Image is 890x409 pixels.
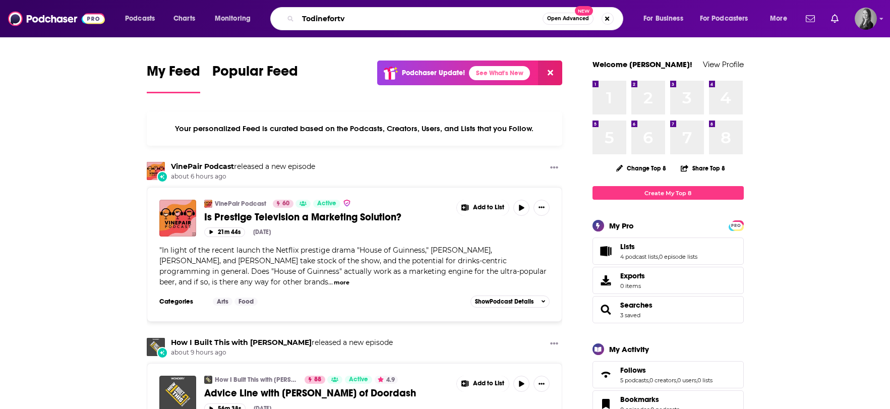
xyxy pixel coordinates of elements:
[402,69,465,77] p: Podchaser Update!
[253,228,271,236] div: [DATE]
[592,267,744,294] a: Exports
[204,227,245,237] button: 21m 44s
[620,301,652,310] a: Searches
[282,199,289,209] span: 60
[730,222,742,229] span: PRO
[457,200,509,216] button: Show More Button
[592,361,744,388] span: Follows
[204,211,401,223] span: Is Prestige Television a Marketing Solution?
[802,10,819,27] a: Show notifications dropdown
[696,377,697,384] span: ,
[609,221,634,230] div: My Pro
[636,11,696,27] button: open menu
[157,347,168,358] div: New Episode
[596,368,616,382] a: Follows
[658,253,659,260] span: ,
[620,366,646,375] span: Follows
[700,12,748,26] span: For Podcasters
[171,172,315,181] span: about 6 hours ago
[273,200,293,208] a: 60
[171,338,393,347] h3: released a new episode
[596,244,616,258] a: Lists
[204,200,212,208] img: VinePair Podcast
[215,376,298,384] a: How I Built This with [PERSON_NAME]
[648,377,649,384] span: ,
[159,246,547,286] span: In light of the recent launch the Netflix prestige drama "House of Guinness," [PERSON_NAME], [PER...
[212,63,298,86] span: Popular Feed
[173,12,195,26] span: Charts
[345,376,372,384] a: Active
[659,253,697,260] a: 0 episode lists
[592,296,744,323] span: Searches
[649,377,676,384] a: 0 creators
[349,375,368,385] span: Active
[546,162,562,174] button: Show More Button
[147,162,165,180] img: VinePair Podcast
[475,298,533,305] span: Show Podcast Details
[118,11,168,27] button: open menu
[620,377,648,384] a: 5 podcasts
[533,376,550,392] button: Show More Button
[730,221,742,229] a: PRO
[547,16,589,21] span: Open Advanced
[215,200,266,208] a: VinePair Podcast
[305,376,325,384] a: 88
[204,387,416,399] span: Advice Line with [PERSON_NAME] of Doordash
[317,199,336,209] span: Active
[596,303,616,317] a: Searches
[157,171,168,182] div: New Episode
[314,375,321,385] span: 88
[697,377,713,384] a: 0 lists
[213,298,232,306] a: Arts
[171,348,393,357] span: about 9 hours ago
[620,271,645,280] span: Exports
[855,8,877,30] button: Show profile menu
[610,162,673,174] button: Change Top 8
[234,298,258,306] a: Food
[620,242,697,251] a: Lists
[375,376,398,384] button: 4.9
[469,66,530,80] a: See What's New
[827,10,843,27] a: Show notifications dropdown
[159,246,547,286] span: "
[204,387,449,399] a: Advice Line with [PERSON_NAME] of Doordash
[592,238,744,265] span: Lists
[693,11,763,27] button: open menu
[677,377,696,384] a: 0 users
[298,11,543,27] input: Search podcasts, credits, & more...
[125,12,155,26] span: Podcasts
[620,242,635,251] span: Lists
[343,199,351,207] img: verified Badge
[313,200,340,208] a: Active
[680,158,726,178] button: Share Top 8
[546,338,562,350] button: Show More Button
[620,253,658,260] a: 4 podcast lists
[147,63,200,86] span: My Feed
[204,211,449,223] a: Is Prestige Television a Marketing Solution?
[147,111,563,146] div: Your personalized Feed is curated based on the Podcasts, Creators, Users, and Lists that you Follow.
[620,395,659,404] span: Bookmarks
[703,60,744,69] a: View Profile
[208,11,264,27] button: open menu
[8,9,105,28] a: Podchaser - Follow, Share and Rate Podcasts
[575,6,593,16] span: New
[204,376,212,384] img: How I Built This with Guy Raz
[159,200,196,237] a: Is Prestige Television a Marketing Solution?
[171,162,234,171] a: VinePair Podcast
[470,296,550,308] button: ShowPodcast Details
[280,7,633,30] div: Search podcasts, credits, & more...
[543,13,594,25] button: Open AdvancedNew
[147,338,165,356] a: How I Built This with Guy Raz
[533,200,550,216] button: Show More Button
[473,204,504,211] span: Add to List
[596,273,616,287] span: Exports
[770,12,787,26] span: More
[171,162,315,171] h3: released a new episode
[620,395,679,404] a: Bookmarks
[620,312,640,319] a: 3 saved
[171,338,312,347] a: How I Built This with Guy Raz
